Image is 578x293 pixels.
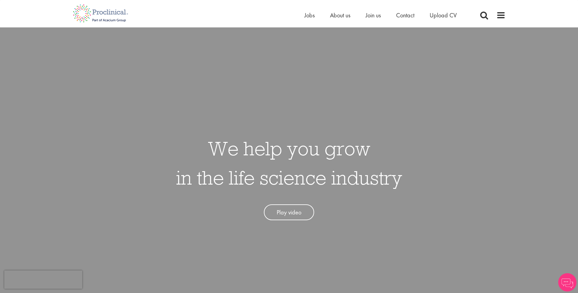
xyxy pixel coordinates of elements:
[396,11,414,19] a: Contact
[304,11,315,19] a: Jobs
[264,204,314,221] a: Play video
[430,11,457,19] a: Upload CV
[330,11,350,19] a: About us
[366,11,381,19] a: Join us
[176,134,402,192] h1: We help you grow in the life science industry
[558,273,576,291] img: Chatbot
